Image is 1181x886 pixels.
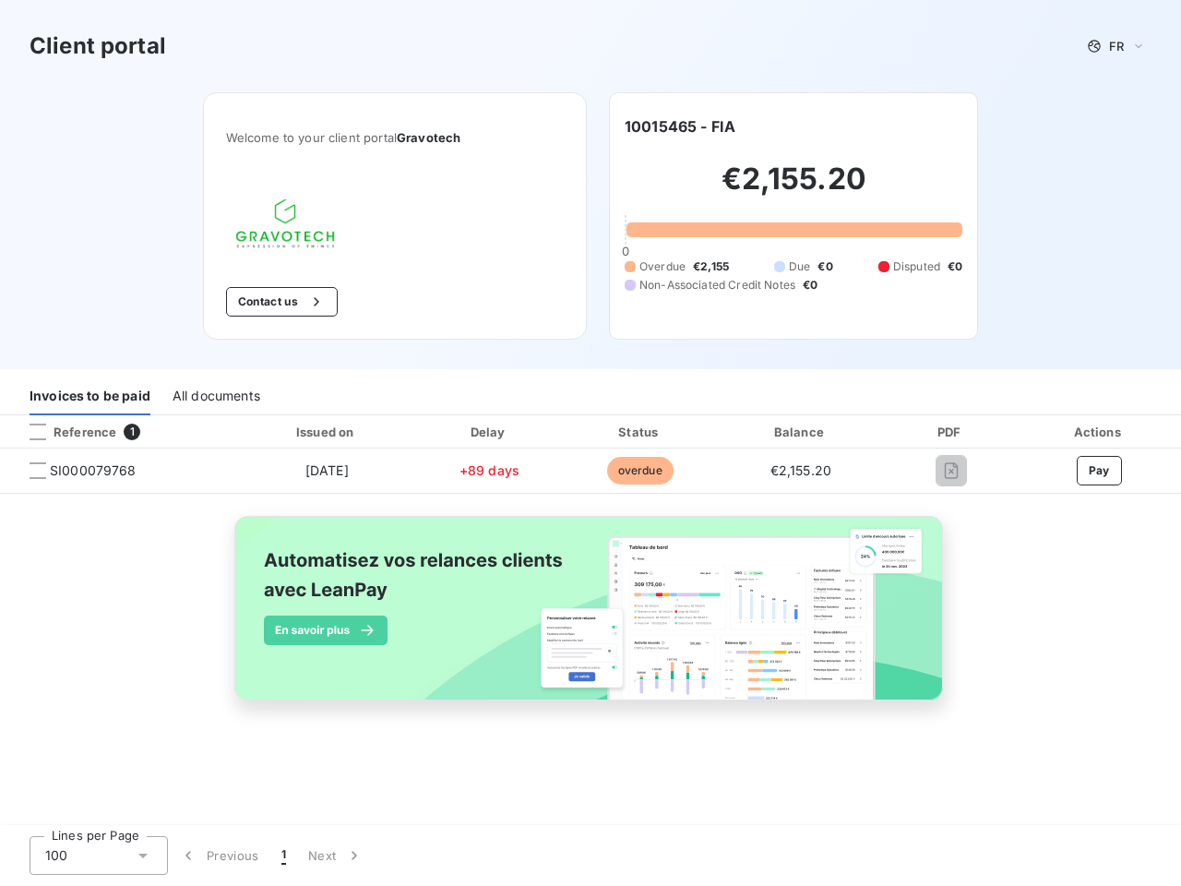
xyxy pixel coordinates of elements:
[226,287,338,317] button: Contact us
[270,836,297,875] button: 1
[168,836,270,875] button: Previous
[693,258,729,275] span: €2,155
[305,462,349,478] span: [DATE]
[30,377,150,415] div: Invoices to be paid
[397,130,460,145] span: Gravotech
[173,377,260,415] div: All documents
[770,462,831,478] span: €2,155.20
[226,189,344,257] img: Company logo
[1109,39,1124,54] span: FR
[124,424,140,440] span: 1
[639,258,686,275] span: Overdue
[297,836,375,875] button: Next
[622,244,629,258] span: 0
[242,423,412,441] div: Issued on
[1077,456,1122,485] button: Pay
[419,423,559,441] div: Delay
[45,846,67,865] span: 100
[817,258,832,275] span: €0
[625,161,962,216] h2: €2,155.20
[607,457,674,485] span: overdue
[889,423,1014,441] div: PDF
[567,423,713,441] div: Status
[721,423,880,441] div: Balance
[50,461,137,480] span: SI000079768
[948,258,962,275] span: €0
[789,258,810,275] span: Due
[1020,423,1177,441] div: Actions
[893,258,940,275] span: Disputed
[15,424,116,440] div: Reference
[218,505,963,732] img: banner
[639,277,795,293] span: Non-Associated Credit Notes
[226,130,564,145] span: Welcome to your client portal
[459,462,519,478] span: +89 days
[281,846,286,865] span: 1
[803,277,817,293] span: €0
[625,115,735,138] h6: 10015465 - FIA
[30,30,166,63] h3: Client portal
